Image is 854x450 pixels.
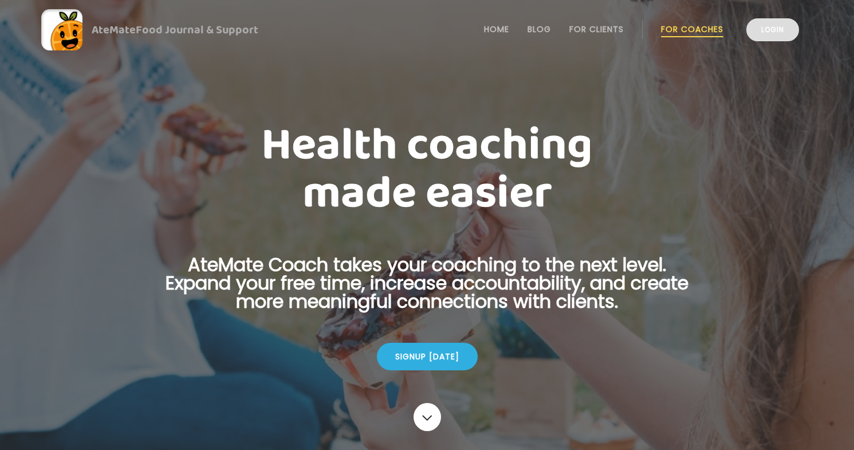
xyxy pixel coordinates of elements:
[569,25,624,34] a: For Clients
[41,9,813,50] a: AteMateFood Journal & Support
[661,25,723,34] a: For Coaches
[746,18,799,41] a: Login
[148,122,707,218] h1: Health coaching made easier
[484,25,509,34] a: Home
[377,343,478,370] div: Signup [DATE]
[528,25,551,34] a: Blog
[82,21,258,39] div: AteMate
[148,256,707,324] p: AteMate Coach takes your coaching to the next level. Expand your free time, increase accountabili...
[136,21,258,39] span: Food Journal & Support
